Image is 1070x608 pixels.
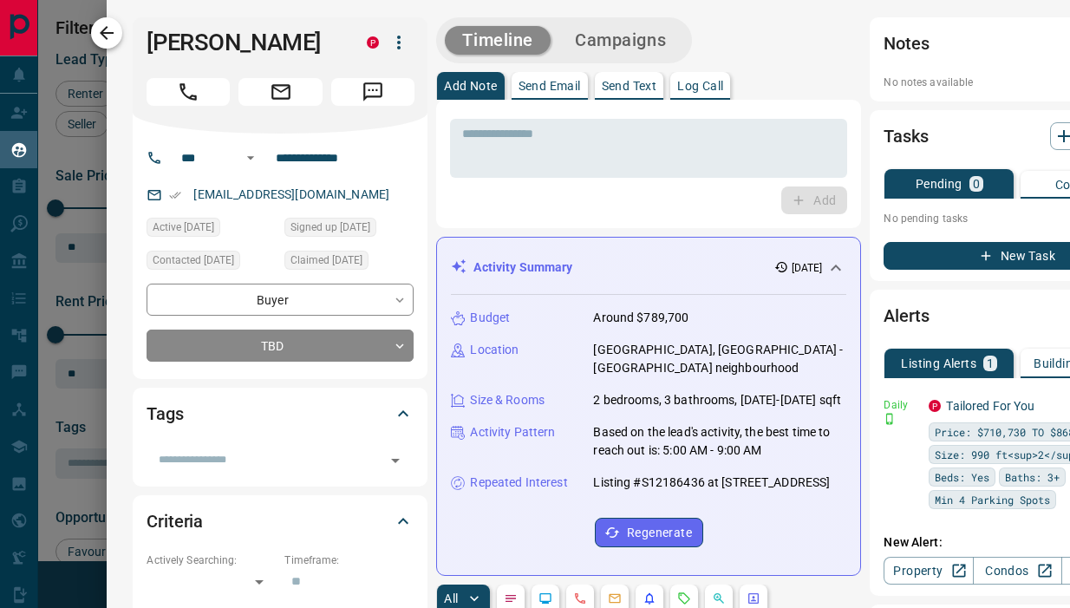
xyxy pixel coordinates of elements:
[929,400,941,412] div: property.ca
[147,393,414,435] div: Tags
[153,252,234,269] span: Contacted [DATE]
[884,413,896,425] svg: Push Notification Only
[383,448,408,473] button: Open
[240,147,261,168] button: Open
[147,400,183,428] h2: Tags
[284,251,414,275] div: Thu Aug 14 2025
[901,357,976,369] p: Listing Alerts
[290,219,370,236] span: Signed up [DATE]
[473,258,572,277] p: Activity Summary
[147,29,341,56] h1: [PERSON_NAME]
[595,518,703,547] button: Regenerate
[747,592,760,605] svg: Agent Actions
[935,468,989,486] span: Beds: Yes
[916,178,962,190] p: Pending
[193,187,389,201] a: [EMAIL_ADDRESS][DOMAIN_NAME]
[884,29,929,57] h2: Notes
[147,552,276,568] p: Actively Searching:
[147,500,414,542] div: Criteria
[470,391,545,409] p: Size & Rooms
[238,78,322,106] span: Email
[451,252,846,284] div: Activity Summary[DATE]
[935,491,1050,508] span: Min 4 Parking Spots
[884,122,928,150] h2: Tasks
[593,474,830,492] p: Listing #S12186436 at [STREET_ADDRESS]
[153,219,214,236] span: Active [DATE]
[470,423,555,441] p: Activity Pattern
[147,218,276,242] div: Sun Aug 10 2025
[470,474,567,492] p: Repeated Interest
[973,178,980,190] p: 0
[284,218,414,242] div: Sun Aug 10 2025
[444,592,458,605] p: All
[290,252,362,269] span: Claimed [DATE]
[712,592,726,605] svg: Opportunities
[147,284,414,316] div: Buyer
[147,330,414,362] div: TBD
[608,592,622,605] svg: Emails
[444,80,497,92] p: Add Note
[884,302,929,330] h2: Alerts
[602,80,657,92] p: Send Text
[593,341,846,377] p: [GEOGRAPHIC_DATA], [GEOGRAPHIC_DATA] - [GEOGRAPHIC_DATA] neighbourhood
[331,78,414,106] span: Message
[884,397,918,413] p: Daily
[987,357,994,369] p: 1
[147,78,230,106] span: Call
[792,260,823,276] p: [DATE]
[169,189,181,201] svg: Email Verified
[1005,468,1060,486] span: Baths: 3+
[593,309,688,327] p: Around $789,700
[573,592,587,605] svg: Calls
[367,36,379,49] div: property.ca
[538,592,552,605] svg: Lead Browsing Activity
[558,26,683,55] button: Campaigns
[445,26,551,55] button: Timeline
[147,251,276,275] div: Thu Aug 14 2025
[147,507,203,535] h2: Criteria
[593,391,841,409] p: 2 bedrooms, 3 bathrooms, [DATE]-[DATE] sqft
[946,399,1034,413] a: Tailored For You
[973,557,1062,585] a: Condos
[677,80,723,92] p: Log Call
[284,552,414,568] p: Timeframe:
[643,592,656,605] svg: Listing Alerts
[519,80,581,92] p: Send Email
[593,423,846,460] p: Based on the lead's activity, the best time to reach out is: 5:00 AM - 9:00 AM
[884,557,973,585] a: Property
[677,592,691,605] svg: Requests
[470,309,510,327] p: Budget
[470,341,519,359] p: Location
[504,592,518,605] svg: Notes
